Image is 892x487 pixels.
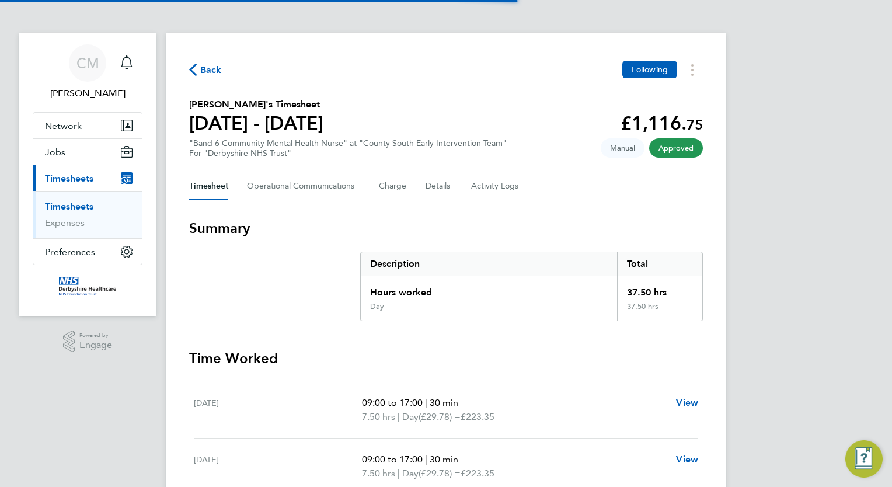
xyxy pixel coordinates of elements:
[63,331,113,353] a: Powered byEngage
[601,138,644,158] span: This timesheet was manually created.
[622,61,677,78] button: Following
[362,397,423,408] span: 09:00 to 17:00
[617,252,702,276] div: Total
[194,396,362,424] div: [DATE]
[45,217,85,228] a: Expenses
[632,64,668,75] span: Following
[194,453,362,481] div: [DATE]
[200,63,222,77] span: Back
[33,139,142,165] button: Jobs
[425,397,427,408] span: |
[402,410,419,424] span: Day
[19,33,156,316] nav: Main navigation
[617,302,702,321] div: 37.50 hrs
[419,468,461,479] span: (£29.78) =
[189,219,703,238] h3: Summary
[33,44,142,100] a: CM[PERSON_NAME]
[362,411,395,422] span: 7.50 hrs
[361,252,617,276] div: Description
[33,277,142,295] a: Go to home page
[682,61,703,79] button: Timesheets Menu
[45,120,82,131] span: Network
[189,138,507,158] div: "Band 6 Community Mental Health Nurse" at "County South Early Intervention Team"
[676,396,698,410] a: View
[845,440,883,478] button: Engage Resource Center
[419,411,461,422] span: (£29.78) =
[76,55,99,71] span: CM
[398,411,400,422] span: |
[370,302,384,311] div: Day
[461,468,494,479] span: £223.35
[676,453,698,467] a: View
[79,340,112,350] span: Engage
[33,165,142,191] button: Timesheets
[617,276,702,302] div: 37.50 hrs
[33,113,142,138] button: Network
[430,397,458,408] span: 30 min
[362,454,423,465] span: 09:00 to 17:00
[45,147,65,158] span: Jobs
[471,172,520,200] button: Activity Logs
[425,454,427,465] span: |
[398,468,400,479] span: |
[676,397,698,408] span: View
[362,468,395,479] span: 7.50 hrs
[45,173,93,184] span: Timesheets
[189,148,507,158] div: For "Derbyshire NHS Trust"
[461,411,494,422] span: £223.35
[189,172,228,200] button: Timesheet
[189,112,323,135] h1: [DATE] - [DATE]
[361,276,617,302] div: Hours worked
[33,86,142,100] span: Carole Murray
[379,172,407,200] button: Charge
[402,467,419,481] span: Day
[33,239,142,265] button: Preferences
[426,172,452,200] button: Details
[189,98,323,112] h2: [PERSON_NAME]'s Timesheet
[649,138,703,158] span: This timesheet has been approved.
[687,116,703,133] span: 75
[247,172,360,200] button: Operational Communications
[430,454,458,465] span: 30 min
[189,62,222,77] button: Back
[59,277,116,295] img: derbyshire-nhs-logo-retina.png
[676,454,698,465] span: View
[33,191,142,238] div: Timesheets
[45,246,95,258] span: Preferences
[360,252,703,321] div: Summary
[621,112,703,134] app-decimal: £1,116.
[189,349,703,368] h3: Time Worked
[45,201,93,212] a: Timesheets
[79,331,112,340] span: Powered by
